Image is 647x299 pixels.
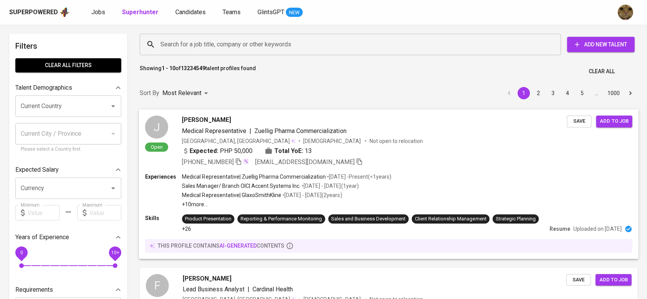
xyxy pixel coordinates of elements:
[182,115,231,125] span: [PERSON_NAME]
[550,225,570,233] p: Resume
[190,146,218,155] b: Expected:
[182,225,191,233] p: +26
[28,205,59,220] input: Value
[15,58,121,72] button: Clear All filters
[15,230,121,245] div: Years of Experience
[605,87,622,99] button: Go to page 1000
[596,115,632,127] button: Add to job
[21,61,115,70] span: Clear All filters
[122,8,160,17] a: Superhunter
[185,215,231,223] div: Product Presentation
[624,87,637,99] button: Go to next page
[596,274,632,286] button: Add to job
[183,274,231,283] span: [PERSON_NAME]
[496,215,536,223] div: Strategic Planning
[502,87,638,99] nav: pagination navigation
[561,87,574,99] button: Go to page 4
[415,215,487,223] div: Client Relationship Management
[249,126,251,135] span: |
[15,83,72,92] p: Talent Demographics
[241,215,322,223] div: Reporting & Performance Monitoring
[182,200,391,208] p: +10 more ...
[600,117,629,126] span: Add to job
[148,143,166,150] span: Open
[91,8,105,16] span: Jobs
[303,137,361,145] span: [DEMOGRAPHIC_DATA]
[181,65,205,71] b: 13234549
[20,250,23,255] span: 0
[89,205,121,220] input: Value
[108,101,119,112] button: Open
[182,127,246,134] span: Medical Representative
[21,146,116,153] p: Please select a Country first
[332,215,406,223] div: Sales and Business Development
[223,8,242,17] a: Teams
[253,286,293,293] span: Cardinal Health
[15,40,121,52] h6: Filters
[257,8,303,17] a: GlintsGPT NEW
[182,191,281,199] p: Medical Representative | GlaxoSmithKline
[91,8,107,17] a: Jobs
[140,89,159,98] p: Sort By
[146,274,169,297] div: F
[532,87,545,99] button: Go to page 2
[162,89,201,98] p: Most Relevant
[591,89,603,97] div: …
[140,64,256,79] p: Showing of talent profiles found
[175,8,207,17] a: Candidates
[257,8,284,16] span: GlintsGPT
[183,286,244,293] span: Lead Business Analyst
[286,9,303,16] span: NEW
[254,127,347,134] span: Zuellig Pharma Commercialization
[9,8,58,17] div: Superpowered
[122,8,158,16] b: Superhunter
[243,158,249,164] img: magic_wand.svg
[15,285,53,294] p: Requirements
[108,183,119,194] button: Open
[111,250,119,255] span: 10+
[9,7,70,18] a: Superpoweredapp logo
[576,87,588,99] button: Go to page 5
[566,274,591,286] button: Save
[567,37,635,52] button: Add New Talent
[326,172,392,180] p: • [DATE] - Present ( <1 years )
[570,276,587,284] span: Save
[15,233,69,242] p: Years of Experience
[145,214,182,222] p: Skills
[145,172,182,180] p: Experiences
[586,64,618,79] button: Clear All
[182,172,326,180] p: Medical Representative | Zuellig Pharma Commercialization
[300,182,358,190] p: • [DATE] - [DATE] ( 1 year )
[175,8,206,16] span: Candidates
[158,242,284,250] p: this profile contains contents
[573,225,621,233] p: Uploaded on [DATE]
[182,146,253,155] div: PHP 50,000
[182,158,233,165] span: [PHONE_NUMBER]
[370,137,423,145] p: Not open to relocation
[573,40,629,49] span: Add New Talent
[182,182,300,190] p: Sales Manager/ Branch OIC | Accent Systems Inc.
[162,65,175,71] b: 1 - 10
[140,110,638,259] a: JOpen[PERSON_NAME]Medical Representative|Zuellig Pharma Commercialization[GEOGRAPHIC_DATA], [GEOG...
[255,158,355,165] span: [EMAIL_ADDRESS][DOMAIN_NAME]
[618,5,633,20] img: ec6c0910-f960-4a00-a8f8-c5744e41279e.jpg
[182,137,295,145] div: [GEOGRAPHIC_DATA], [GEOGRAPHIC_DATA]
[162,86,211,100] div: Most Relevant
[15,80,121,95] div: Talent Demographics
[248,285,249,294] span: |
[15,165,59,174] p: Expected Salary
[220,243,257,249] span: AI-generated
[547,87,559,99] button: Go to page 3
[589,67,615,76] span: Clear All
[274,146,303,155] b: Total YoE:
[567,115,591,127] button: Save
[145,115,168,138] div: J
[599,276,628,284] span: Add to job
[15,162,121,177] div: Expected Salary
[571,117,588,126] span: Save
[281,191,342,199] p: • [DATE] - [DATE] ( 2 years )
[305,146,312,155] span: 13
[223,8,241,16] span: Teams
[15,282,121,297] div: Requirements
[518,87,530,99] button: page 1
